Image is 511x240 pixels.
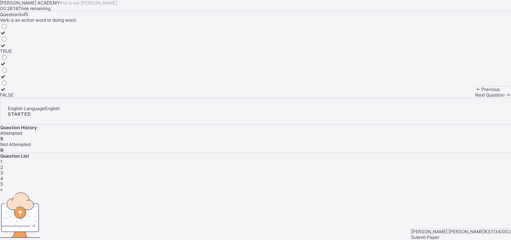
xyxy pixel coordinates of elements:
[18,6,51,11] span: Time remaining
[8,106,45,111] span: English Language
[45,106,60,111] span: English
[0,159,3,164] span: 1
[0,136,3,142] b: 5
[481,86,500,92] span: Previous
[8,111,31,117] span: STARTED
[0,147,3,153] b: 0
[0,176,3,181] span: 4
[411,229,485,234] span: [PERSON_NAME] [PERSON_NAME]
[485,229,511,234] span: KST/34/002
[0,153,29,159] span: Question List
[0,170,3,176] span: 3
[0,142,31,147] span: Not Attempted
[411,234,439,240] span: Submit Paper
[0,164,3,170] span: 2
[0,130,22,136] span: Attempted
[0,125,37,130] span: Question History
[0,181,3,187] span: 5
[475,92,505,98] span: Next Question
